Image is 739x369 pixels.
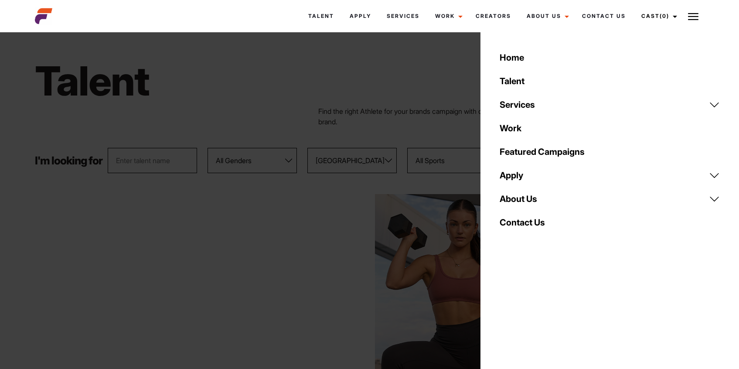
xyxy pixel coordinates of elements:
a: Contact Us [494,211,725,234]
a: Talent [300,4,342,28]
a: Talent [494,69,725,93]
p: I'm looking for [35,155,102,166]
input: Enter talent name [108,148,197,173]
a: Apply [494,164,725,187]
a: Services [379,4,427,28]
a: Featured Campaigns [494,140,725,164]
a: Creators [468,4,519,28]
a: Contact Us [574,4,633,28]
a: Work [494,116,725,140]
a: Work [427,4,468,28]
p: Find the right Athlete for your brands campaign with our highly-skilled talent. The perfect stand... [318,106,705,127]
h1: Talent [35,56,421,106]
a: Cast(0) [633,4,682,28]
a: Services [494,93,725,116]
a: About Us [519,4,574,28]
img: cropped-aefm-brand-fav-22-square.png [35,7,52,25]
span: (0) [660,13,669,19]
a: Apply [342,4,379,28]
img: Burger icon [688,11,698,22]
a: Home [494,46,725,69]
a: About Us [494,187,725,211]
